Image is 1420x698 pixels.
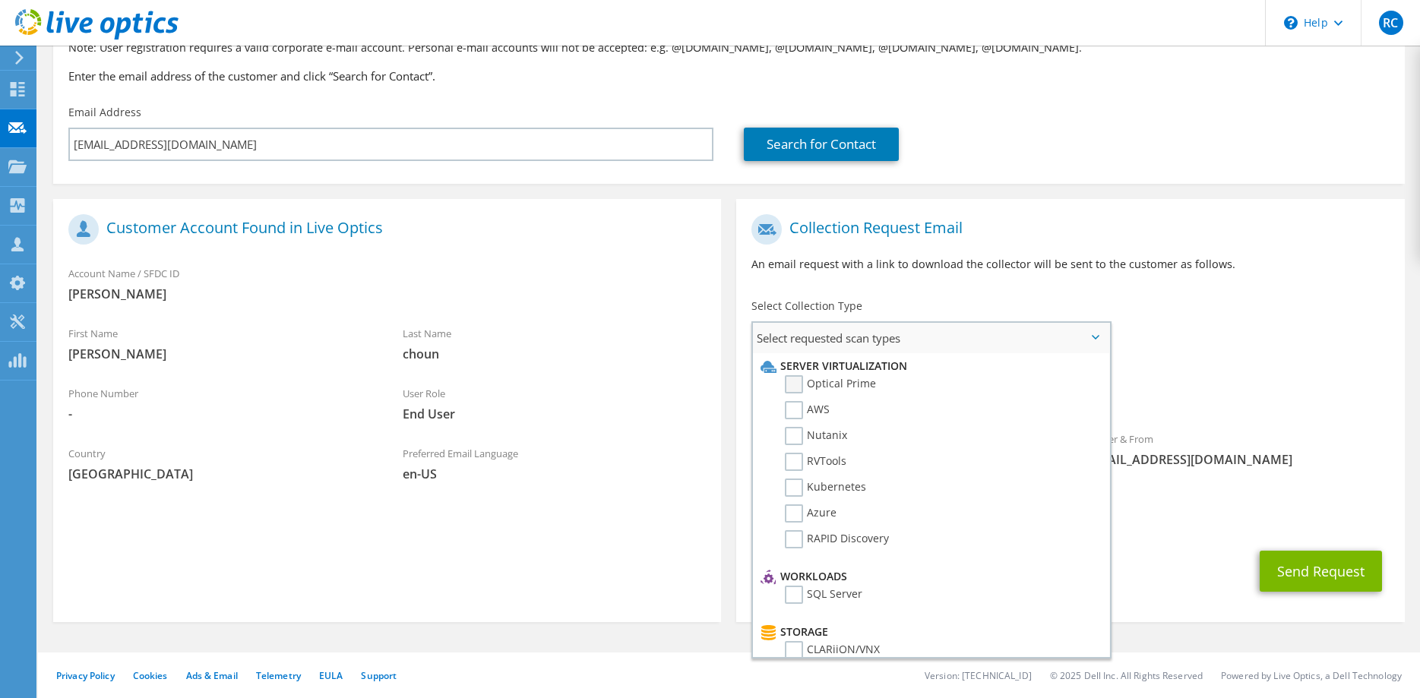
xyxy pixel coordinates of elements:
[785,375,876,393] label: Optical Prime
[751,298,862,314] label: Select Collection Type
[744,128,899,161] a: Search for Contact
[361,669,397,682] a: Support
[785,478,866,497] label: Kubernetes
[785,530,889,548] label: RAPID Discovery
[785,586,862,604] label: SQL Server
[785,427,847,445] label: Nutanix
[1086,451,1390,468] span: [EMAIL_ADDRESS][DOMAIN_NAME]
[736,483,1404,535] div: CC & Reply To
[757,357,1101,375] li: Server Virtualization
[68,346,372,362] span: [PERSON_NAME]
[403,466,707,482] span: en-US
[53,317,387,370] div: First Name
[925,669,1032,682] li: Version: [TECHNICAL_ID]
[387,377,722,430] div: User Role
[753,323,1108,353] span: Select requested scan types
[1260,551,1382,592] button: Send Request
[785,401,830,419] label: AWS
[319,669,343,682] a: EULA
[68,466,372,482] span: [GEOGRAPHIC_DATA]
[751,256,1389,273] p: An email request with a link to download the collector will be sent to the customer as follows.
[68,286,706,302] span: [PERSON_NAME]
[133,669,168,682] a: Cookies
[1284,16,1298,30] svg: \n
[53,437,387,490] div: Country
[1071,423,1405,475] div: Sender & From
[736,359,1404,415] div: Requested Collections
[785,641,880,659] label: CLARiiON/VNX
[1221,669,1402,682] li: Powered by Live Optics, a Dell Technology
[68,406,372,422] span: -
[387,317,722,370] div: Last Name
[403,406,707,422] span: End User
[53,257,721,310] div: Account Name / SFDC ID
[1050,669,1203,682] li: © 2025 Dell Inc. All Rights Reserved
[757,567,1101,586] li: Workloads
[785,504,837,523] label: Azure
[1379,11,1403,35] span: RC
[68,214,698,245] h1: Customer Account Found in Live Optics
[785,453,846,471] label: RVTools
[56,669,115,682] a: Privacy Policy
[68,105,141,120] label: Email Address
[387,437,722,490] div: Preferred Email Language
[53,377,387,430] div: Phone Number
[736,423,1071,475] div: To
[757,623,1101,641] li: Storage
[68,39,1390,56] p: Note: User registration requires a valid corporate e-mail account. Personal e-mail accounts will ...
[751,214,1381,245] h1: Collection Request Email
[186,669,238,682] a: Ads & Email
[68,68,1390,84] h3: Enter the email address of the customer and click “Search for Contact”.
[256,669,301,682] a: Telemetry
[403,346,707,362] span: choun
